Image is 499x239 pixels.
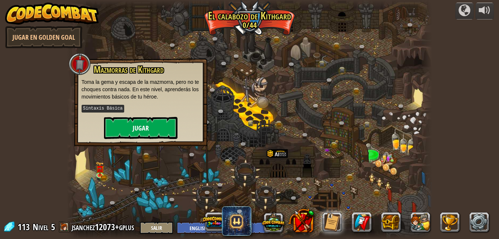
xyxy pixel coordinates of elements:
kbd: Sintaxis Básica [82,105,124,113]
a: Jugar en Golden Goal [5,26,82,48]
p: Toma la gema y escapa de la mazmorra, pero no te choques contra nada. En este nivel, aprenderás l... [82,78,200,100]
button: Salir [140,222,173,234]
img: portrait.png [97,167,103,171]
img: portrait.png [335,140,339,143]
span: 5 [51,221,55,233]
span: 113 [18,221,32,233]
img: CodeCombat - Learn how to code by playing a game [5,3,99,25]
a: jsanchez12073+gplus [72,221,136,233]
span: Mazmorras de Kithgard [94,63,164,76]
button: Campañas [455,3,474,20]
button: Jugar [104,117,177,139]
span: Nivel [33,221,49,233]
button: Ajustar el volúmen [475,3,494,20]
img: portrait.png [229,157,233,160]
img: level-banner-unlock.png [96,161,104,176]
